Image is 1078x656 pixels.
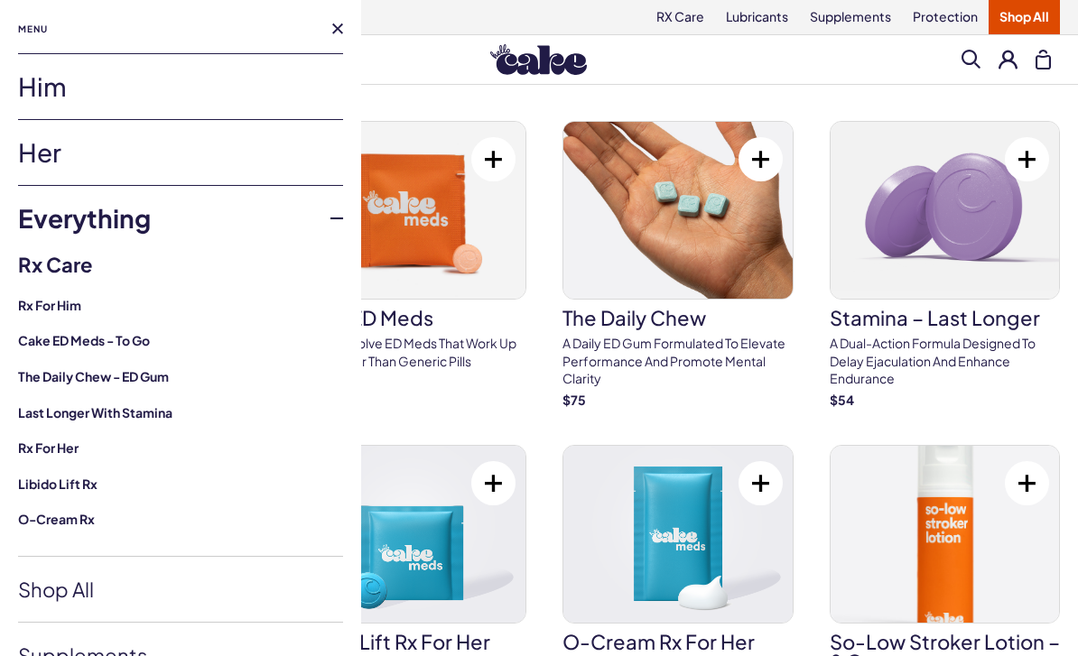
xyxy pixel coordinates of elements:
p: A dual-action formula designed to delay ejaculation and enhance endurance [830,335,1060,388]
img: O-Cream Rx for Her [563,446,792,623]
h3: O-Cream Rx for Her [562,632,793,651]
a: The Daily Chew - ED Gum [18,368,169,384]
img: Stamina – Last Longer [831,122,1059,299]
a: Rx For Him [18,297,343,315]
a: Cake ED MedsCake ED MedsQuick dissolve ED Meds that work up to 3x faster than generic pills$54 [296,121,526,392]
h3: Rx Care [18,251,343,279]
span: Menu [18,18,48,40]
img: Cake ED Meds [297,122,525,299]
a: Her [18,120,343,185]
p: A Daily ED Gum Formulated To Elevate Performance And Promote Mental Clarity [562,335,793,388]
a: O-Cream Rx [18,511,95,527]
img: The Daily Chew [563,122,792,299]
img: Hello Cake [490,44,587,75]
img: Libido Lift Rx For Her [297,446,525,623]
a: Rx For Her [18,439,343,457]
h3: The Daily Chew [562,308,793,328]
a: Him [18,54,343,119]
h3: Stamina – Last Longer [830,308,1060,328]
strong: $ 75 [562,392,586,408]
a: Cake ED Meds - To Go [18,332,150,348]
a: Shop All [18,557,343,622]
h3: Cake ED Meds [296,308,526,328]
a: Stamina – Last LongerStamina – Last LongerA dual-action formula designed to delay ejaculation and... [830,121,1060,409]
a: The Daily ChewThe Daily ChewA Daily ED Gum Formulated To Elevate Performance And Promote Mental C... [562,121,793,409]
a: Last Longer with Stamina [18,404,172,420]
h3: Libido Lift Rx For Her [296,632,526,651]
a: Everything [18,186,343,251]
img: So-Low Stroker Lotion – 8 oz [831,446,1059,623]
a: Libido Lift Rx [18,476,98,492]
p: Quick dissolve ED Meds that work up to 3x faster than generic pills [296,335,526,370]
strong: $ 54 [830,392,854,408]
